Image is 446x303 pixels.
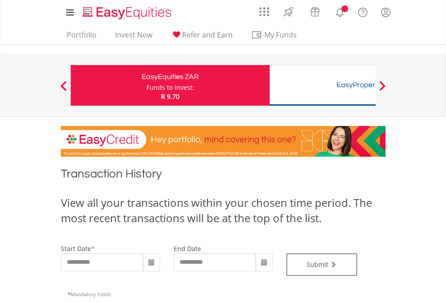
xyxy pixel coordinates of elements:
div: EasyEquities ZAR [76,70,264,83]
a: FAQ's and Support [351,2,374,20]
a: Notifications [328,2,351,20]
label: end date [174,244,201,253]
a: AppsGrid [253,2,275,17]
img: EasyCredit Promotion Banner [61,126,386,157]
a: Refer and Earn [167,30,236,44]
label: start date [61,244,91,253]
a: Portfolio [63,30,100,44]
a: Home page [79,2,175,20]
span: My Funds [251,29,310,41]
img: grid-menu-icon.svg [259,7,269,17]
button: Next [373,85,391,94]
span: Mandatory Fields [68,291,111,298]
button: Previous [55,85,73,94]
img: vouchers-v2.svg [308,5,322,19]
a: Invest Now [111,30,156,44]
button: Submit [286,253,358,276]
img: thrive-v2.svg [281,5,296,19]
a: Vouchers [302,2,328,19]
a: My Profile [374,2,397,22]
div: Funds to invest: [147,83,194,92]
h1: Transaction History [61,166,386,186]
span: R 9.70 [161,92,179,101]
span: Refer and Earn [182,30,233,40]
div: View all your transactions within your chosen time period. The most recent transactions will be a... [61,195,386,226]
img: EasyEquities_Logo.png [81,5,175,20]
